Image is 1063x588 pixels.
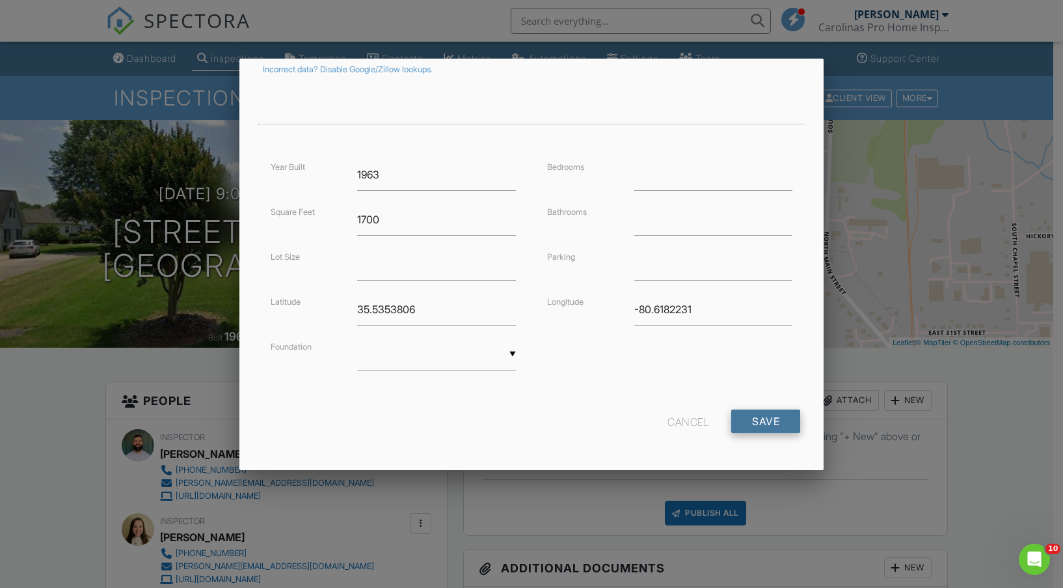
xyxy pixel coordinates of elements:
iframe: Intercom live chat [1019,544,1050,575]
label: Square Feet [271,207,315,217]
label: Foundation [271,342,312,352]
label: Parking [547,252,575,262]
label: Year Built [271,162,305,172]
label: Longitude [547,297,584,307]
label: Bathrooms [547,207,587,217]
div: Cancel [667,410,709,433]
label: Lot Size [271,252,300,262]
input: Save [731,410,800,433]
label: Latitude [271,297,301,307]
span: 10 [1045,544,1060,554]
div: Incorrect data? Disable Google/Zillow lookups. [263,64,801,75]
label: Bedrooms [547,162,584,172]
